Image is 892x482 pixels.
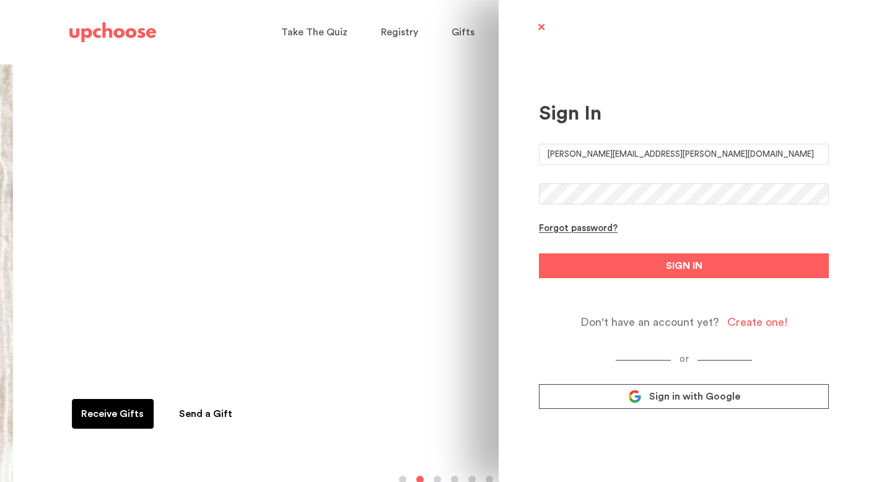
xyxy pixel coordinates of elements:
div: Sign In [539,102,829,125]
div: Create one! [727,315,788,330]
span: Don't have an account yet? [580,315,719,330]
a: Sign in with Google [539,384,829,409]
button: SIGN IN [539,253,829,278]
span: Sign in with Google [649,390,740,403]
div: Forgot password? [539,223,618,235]
input: E-mail [539,144,829,165]
span: or [671,354,697,364]
span: SIGN IN [666,258,702,273]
